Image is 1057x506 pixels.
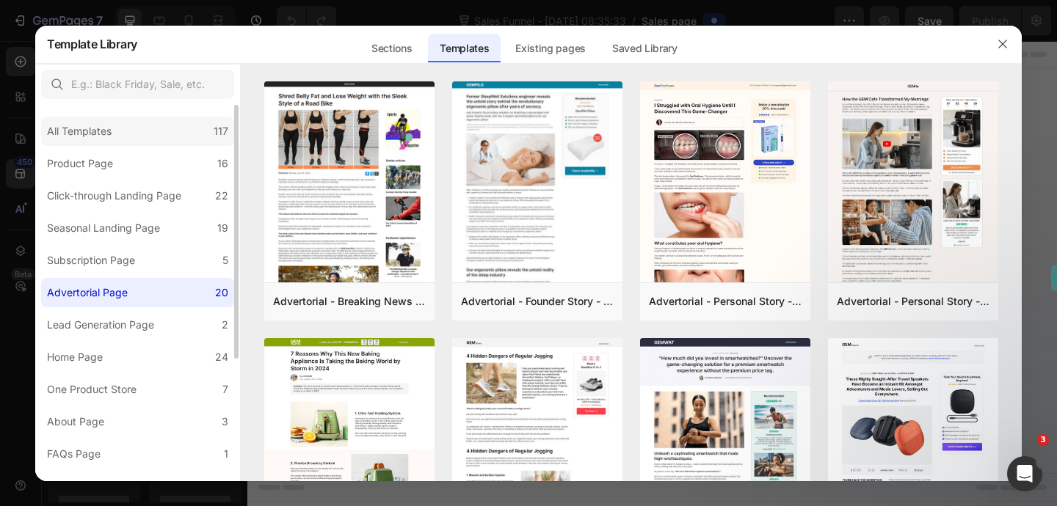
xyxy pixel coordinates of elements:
[215,348,228,366] div: 24
[47,477,101,495] div: Legal Page
[47,155,113,172] div: Product Page
[47,445,101,463] div: FAQs Page
[428,34,501,63] div: Templates
[342,368,540,380] div: Start with Generating from URL or image
[222,381,228,398] div: 7
[47,413,104,430] div: About Page
[649,293,802,310] div: Advertorial - Personal Story - The Before & After Image Style 3
[47,284,128,301] div: Advertorial Page
[47,252,135,269] div: Subscription Page
[224,445,228,463] div: 1
[837,293,989,310] div: Advertorial - Personal Story - Video
[47,187,181,205] div: Click-through Landing Page
[273,293,426,310] div: Advertorial - Breaking News - Before & After Image
[47,381,137,398] div: One Product Store
[222,316,228,334] div: 2
[504,34,597,63] div: Existing pages
[1037,434,1049,446] span: 3
[467,286,591,315] button: Explore templates
[461,293,614,310] div: Advertorial - Founder Story - The After Image
[47,219,160,237] div: Seasonal Landing Page
[47,316,154,334] div: Lead Generation Page
[330,257,552,274] div: Start building with Sections/Elements or
[360,34,424,63] div: Sections
[222,252,228,269] div: 5
[47,348,103,366] div: Home Page
[222,413,228,430] div: 3
[215,284,228,301] div: 20
[1007,456,1042,491] iframe: Intercom live chat
[47,122,112,140] div: All Templates
[217,155,228,172] div: 16
[41,70,234,99] input: E.g.: Black Friday, Sale, etc.
[47,25,137,63] h2: Template Library
[222,477,228,495] div: 4
[291,286,458,315] button: Use existing page designs
[215,187,228,205] div: 22
[214,122,228,140] div: 117
[217,219,228,237] div: 19
[600,34,689,63] div: Saved Library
